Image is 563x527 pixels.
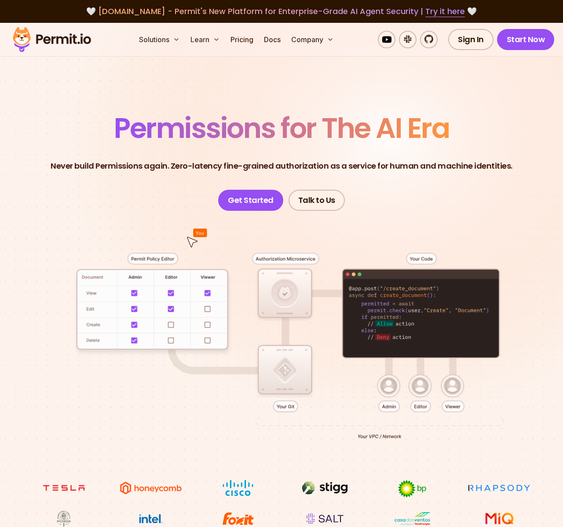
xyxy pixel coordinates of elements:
[292,510,358,527] img: salt
[218,190,283,211] a: Get Started
[470,511,529,526] img: MIQ
[466,480,532,496] img: Rhapsody Health
[497,29,555,50] a: Start Now
[135,31,183,48] button: Solutions
[31,510,97,527] img: Maricopa County Recorder\'s Office
[379,510,445,527] img: Casa dos Ventos
[187,31,223,48] button: Learn
[425,6,465,17] a: Try it here
[31,480,97,496] img: tesla
[98,6,465,17] span: [DOMAIN_NAME] - Permit's New Platform for Enterprise-Grade AI Agent Security |
[9,25,95,54] img: Permit logo
[292,480,358,496] img: Stigg
[448,29,494,50] a: Sign In
[114,108,449,148] span: Permissions for The AI Era
[289,190,345,211] a: Talk to Us
[288,31,337,48] button: Company
[260,31,284,48] a: Docs
[227,31,257,48] a: Pricing
[51,160,512,172] p: Never build Permissions again. Zero-latency fine-grained authorization as a service for human and...
[21,5,542,18] div: 🤍 🤍
[118,510,184,527] img: Intel
[379,480,445,498] img: bp
[205,510,271,527] img: Foxit
[118,480,184,496] img: Honeycomb
[205,480,271,496] img: Cisco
